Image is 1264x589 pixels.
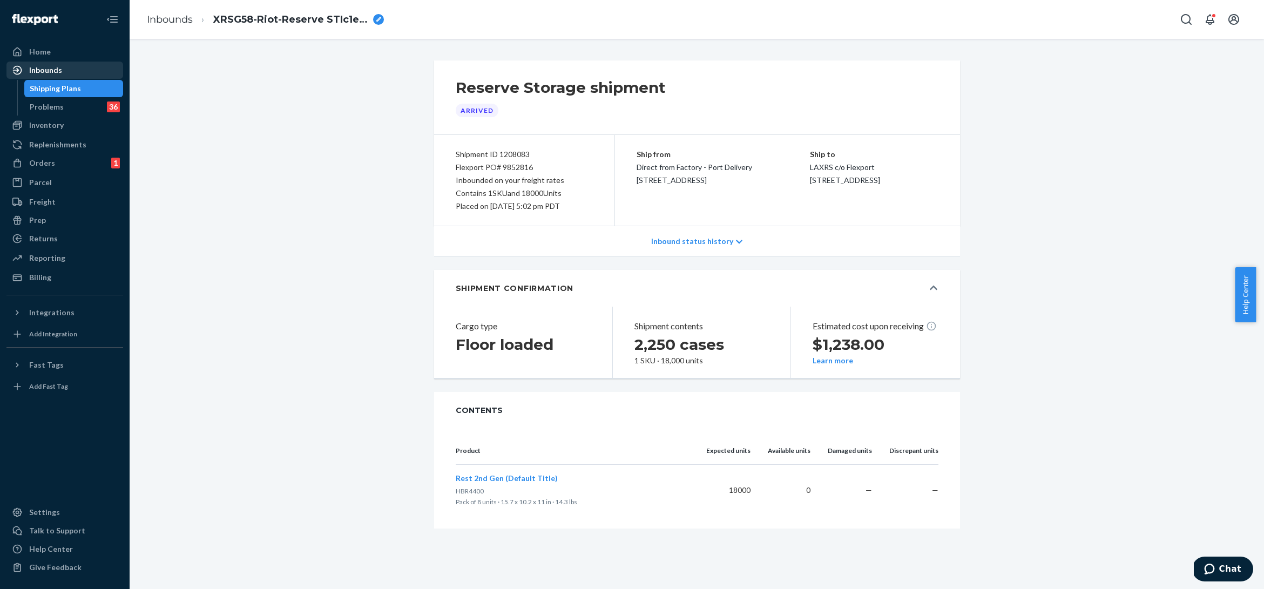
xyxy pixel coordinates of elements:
[932,485,938,495] span: —
[698,465,759,516] td: 18000
[6,540,123,558] a: Help Center
[6,378,123,395] a: Add Fast Tag
[29,139,86,150] div: Replenishments
[30,83,81,94] div: Shipping Plans
[456,487,484,495] span: HBR4400
[29,177,52,188] div: Parcel
[29,197,56,207] div: Freight
[813,356,853,365] button: Learn more
[456,335,582,354] h2: Floor loaded
[29,507,60,518] div: Settings
[634,320,760,333] header: Shipment contents
[634,335,760,354] h2: 2,250 cases
[29,329,77,338] div: Add Integration
[1199,9,1221,30] button: Open notifications
[30,101,64,112] div: Problems
[1194,557,1253,584] iframe: Opens a widget where you can chat to one of our agents
[12,14,58,25] img: Flexport logo
[138,4,393,36] ol: breadcrumbs
[637,163,752,185] span: Direct from Factory - Port Delivery [STREET_ADDRESS]
[29,46,51,57] div: Home
[6,43,123,60] a: Home
[6,154,123,172] a: Orders1
[456,104,498,117] div: Arrived
[456,473,558,484] button: Rest 2nd Gen (Default Title)
[813,320,938,333] p: Estimated cost upon receiving
[456,200,593,213] div: Placed on [DATE] 5:02 pm PDT
[456,497,689,507] p: Pack of 8 units · 15.7 x 10.2 x 11 in · 14.3 lbs
[456,320,582,333] header: Cargo type
[813,335,938,354] h2: $1,238.00
[434,270,960,307] button: SHIPMENT CONFIRMATION
[456,174,593,187] div: Inbounded on your freight rates
[6,174,123,191] a: Parcel
[29,158,55,168] div: Orders
[810,148,938,161] p: Ship to
[456,405,938,416] span: CONTENTS
[213,13,369,27] span: XRSG58-Riot-Reserve STIc1e1399022
[634,356,760,365] div: 1 SKU · 18,000 units
[29,382,68,391] div: Add Fast Tag
[29,272,51,283] div: Billing
[768,446,810,456] p: Available units
[456,187,593,200] div: Contains 1 SKU and 18000 Units
[6,136,123,153] a: Replenishments
[456,446,689,456] p: Product
[6,304,123,321] button: Integrations
[29,215,46,226] div: Prep
[111,158,120,168] div: 1
[29,65,62,76] div: Inbounds
[6,230,123,247] a: Returns
[456,148,593,161] div: Shipment ID 1208083
[456,161,593,174] div: Flexport PO# 9852816
[6,504,123,521] a: Settings
[29,307,75,318] div: Integrations
[24,80,124,97] a: Shipping Plans
[456,473,558,483] span: Rest 2nd Gen (Default Title)
[6,212,123,229] a: Prep
[651,236,733,247] p: Inbound status history
[29,233,58,244] div: Returns
[637,148,810,161] p: Ship from
[107,101,120,112] div: 36
[1223,9,1245,30] button: Open account menu
[29,544,73,554] div: Help Center
[6,62,123,79] a: Inbounds
[6,356,123,374] button: Fast Tags
[1175,9,1197,30] button: Open Search Box
[889,446,938,456] p: Discrepant units
[759,465,819,516] td: 0
[29,525,85,536] div: Talk to Support
[24,98,124,116] a: Problems36
[29,360,64,370] div: Fast Tags
[828,446,872,456] p: Damaged units
[456,283,574,294] h5: SHIPMENT CONFIRMATION
[6,269,123,286] a: Billing
[29,562,82,573] div: Give Feedback
[1235,267,1256,322] button: Help Center
[6,117,123,134] a: Inventory
[810,175,880,185] span: [STREET_ADDRESS]
[29,253,65,263] div: Reporting
[456,78,666,97] h2: Reserve Storage shipment
[29,120,64,131] div: Inventory
[810,161,938,174] p: LAXRS c/o Flexport
[6,249,123,267] a: Reporting
[6,326,123,343] a: Add Integration
[147,13,193,25] a: Inbounds
[102,9,123,30] button: Close Navigation
[6,559,123,576] button: Give Feedback
[6,193,123,211] a: Freight
[866,485,872,495] span: —
[6,522,123,539] button: Talk to Support
[706,446,751,456] p: Expected units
